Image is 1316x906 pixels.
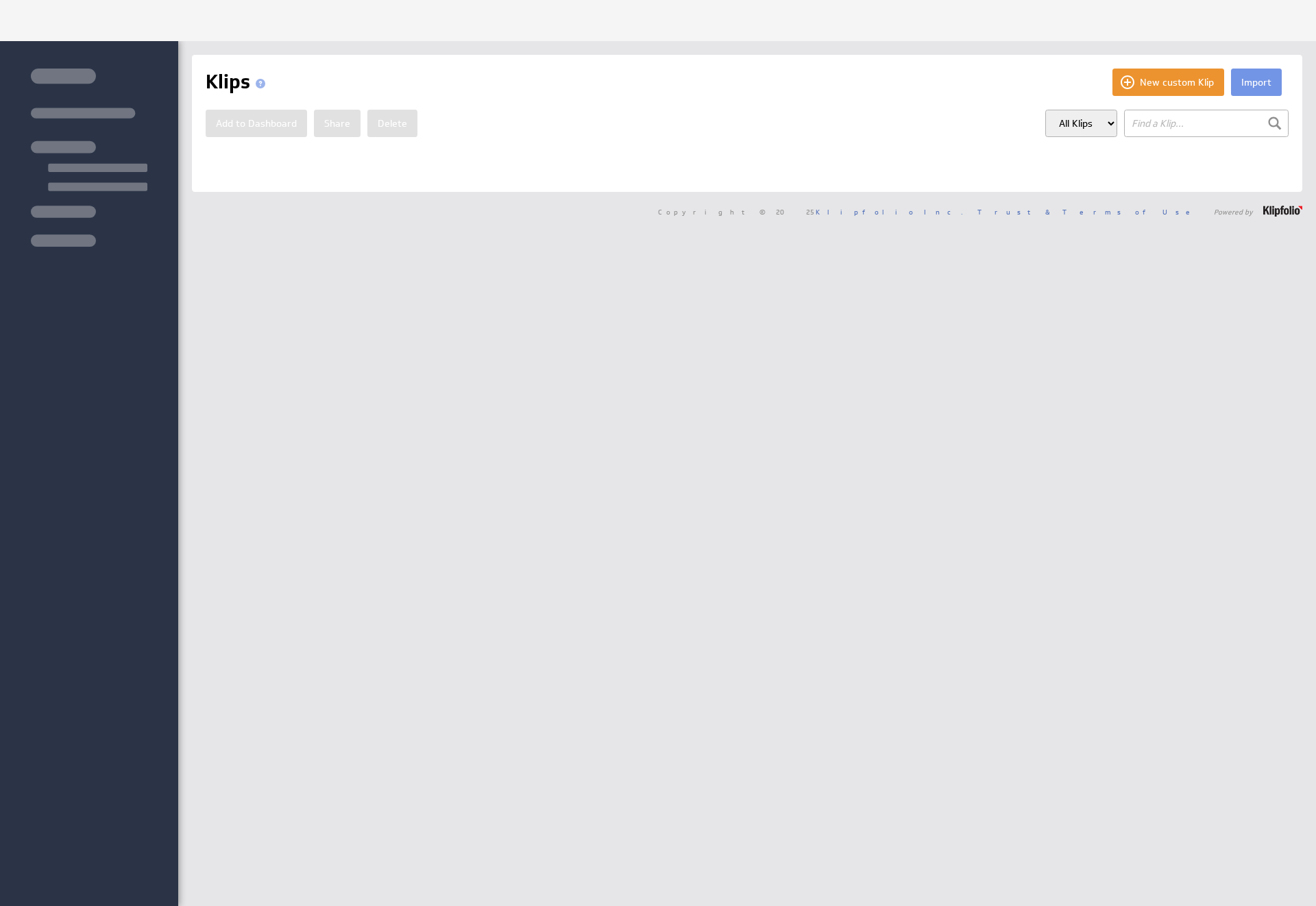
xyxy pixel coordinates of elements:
a: Trust & Terms of Use [977,207,1199,217]
span: Copyright © 2025 [658,208,963,215]
button: Import [1231,69,1282,96]
button: New custom Klip [1112,69,1224,96]
img: logo-footer.png [1263,206,1302,217]
img: skeleton-sidenav.svg [31,69,147,247]
input: Find a Klip... [1124,110,1289,137]
a: Klipfolio Inc. [816,207,963,217]
button: Share [314,110,361,137]
button: Delete [367,110,417,137]
button: Add to Dashboard [206,110,307,137]
h1: Klips [206,69,271,96]
span: Powered by [1214,208,1253,215]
